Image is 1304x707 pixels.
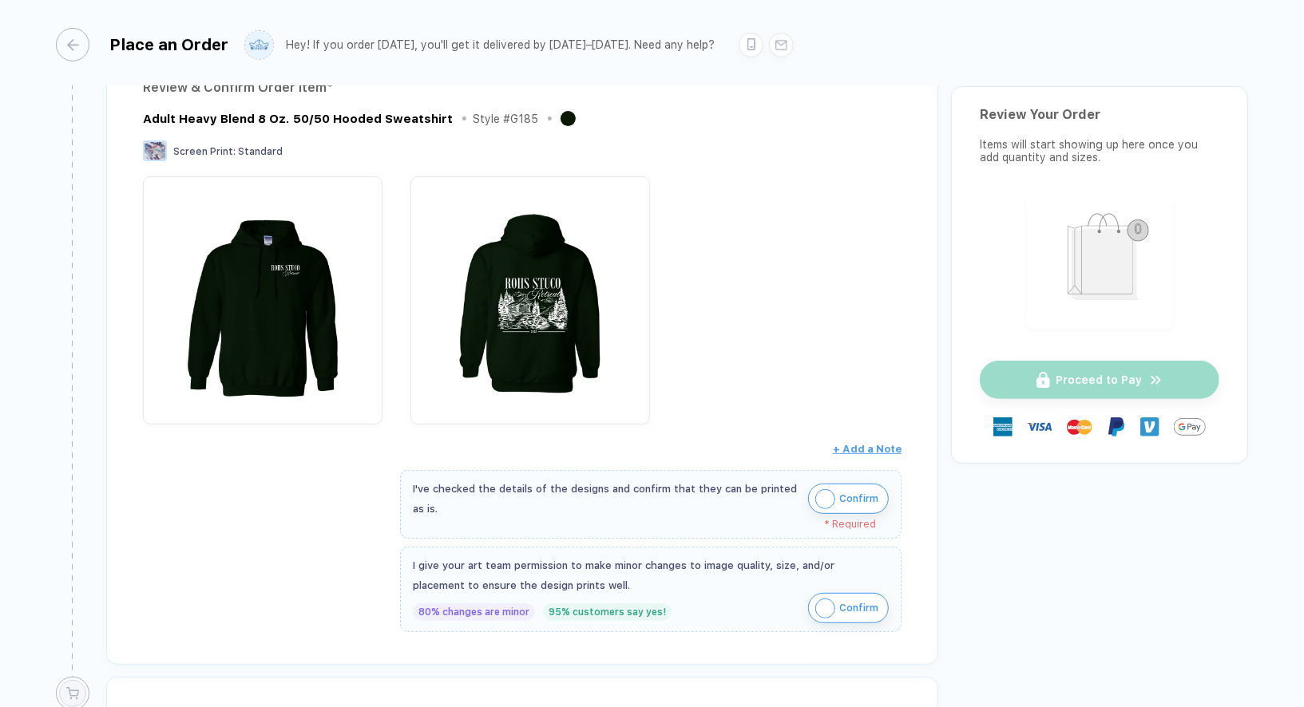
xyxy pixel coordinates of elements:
[143,75,902,101] div: Review & Confirm Order Item
[245,31,273,59] img: user profile
[1027,414,1052,440] img: visa
[839,595,878,621] span: Confirm
[980,107,1219,122] div: Review Your Order
[1174,411,1206,443] img: GPay
[815,598,835,618] img: icon
[808,484,889,514] button: iconConfirm
[173,146,236,157] span: Screen Print :
[143,140,167,161] img: Screen Print
[413,603,535,621] div: 80% changes are minor
[1034,203,1166,318] img: shopping_bag.png
[1140,417,1159,436] img: Venmo
[143,112,453,126] div: Adult Heavy Blend 8 Oz. 50/50 Hooded Sweatshirt
[151,184,375,408] img: ab003320-34a5-46b0-b14a-cbd5b02ff0c5_nt_front_1759520221409.jpg
[413,479,800,519] div: I've checked the details of the designs and confirm that they can be printed as is.
[993,417,1013,436] img: express
[839,486,878,511] span: Confirm
[238,146,283,157] span: Standard
[833,443,902,455] span: + Add a Note
[980,138,1219,164] div: Items will start showing up here once you add quantity and sizes.
[808,593,889,623] button: iconConfirm
[286,38,715,52] div: Hey! If you order [DATE], you'll get it delivered by [DATE]–[DATE]. Need any help?
[473,113,538,125] div: Style # G185
[1107,417,1126,436] img: Paypal
[1067,414,1092,440] img: master-card
[413,519,876,530] div: * Required
[815,489,835,509] img: icon
[413,555,889,595] div: I give your art team permission to make minor changes to image quality, size, and/or placement to...
[833,436,902,462] button: + Add a Note
[109,35,228,54] div: Place an Order
[418,184,642,408] img: ab003320-34a5-46b0-b14a-cbd5b02ff0c5_nt_back_1759520221411.jpg
[543,603,672,621] div: 95% customers say yes!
